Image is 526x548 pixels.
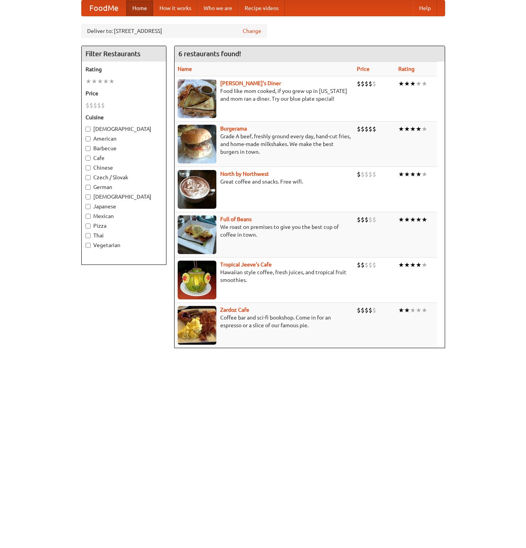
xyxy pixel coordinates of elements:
[91,77,97,86] li: ★
[86,101,89,110] li: $
[178,170,216,209] img: north.jpg
[153,0,197,16] a: How it works
[404,79,410,88] li: ★
[410,170,416,179] li: ★
[109,77,115,86] li: ★
[178,223,351,239] p: We roast on premises to give you the best cup of coffee in town.
[372,306,376,314] li: $
[416,261,421,269] li: ★
[86,127,91,132] input: [DEMOGRAPHIC_DATA]
[398,79,404,88] li: ★
[89,101,93,110] li: $
[416,79,421,88] li: ★
[365,306,368,314] li: $
[365,125,368,133] li: $
[86,193,162,201] label: [DEMOGRAPHIC_DATA]
[93,101,97,110] li: $
[86,212,162,220] label: Mexican
[86,154,162,162] label: Cafe
[416,170,421,179] li: ★
[86,185,91,190] input: German
[365,79,368,88] li: $
[398,215,404,224] li: ★
[404,125,410,133] li: ★
[197,0,238,16] a: Who we are
[416,215,421,224] li: ★
[372,79,376,88] li: $
[82,46,166,62] h4: Filter Restaurants
[372,170,376,179] li: $
[86,135,162,143] label: American
[178,125,216,163] img: burgerama.jpg
[404,261,410,269] li: ★
[413,0,437,16] a: Help
[372,125,376,133] li: $
[238,0,285,16] a: Recipe videos
[86,144,162,152] label: Barbecue
[357,170,361,179] li: $
[101,101,105,110] li: $
[86,136,91,141] input: American
[86,241,162,249] label: Vegetarian
[86,165,91,170] input: Chinese
[421,79,427,88] li: ★
[398,125,404,133] li: ★
[178,132,351,156] p: Grade A beef, freshly ground every day, hand-cut fries, and home-made milkshakes. We make the bes...
[126,0,153,16] a: Home
[220,125,247,132] a: Burgerama
[421,125,427,133] li: ★
[86,164,162,172] label: Chinese
[178,314,351,329] p: Coffee bar and sci-fi bookshop. Come in for an espresso or a slice of our famous pie.
[404,306,410,314] li: ★
[368,79,372,88] li: $
[361,170,365,179] li: $
[178,178,351,186] p: Great coffee and snacks. Free wifi.
[410,79,416,88] li: ★
[368,215,372,224] li: $
[86,65,162,73] h5: Rating
[220,307,249,313] a: Zardoz Cafe
[178,268,351,284] p: Hawaiian style coffee, fresh juices, and tropical fruit smoothies.
[178,306,216,345] img: zardoz.jpg
[220,80,281,86] a: [PERSON_NAME]'s Diner
[86,203,162,210] label: Japanese
[365,170,368,179] li: $
[178,50,241,57] ng-pluralize: 6 restaurants found!
[361,306,365,314] li: $
[361,125,365,133] li: $
[410,306,416,314] li: ★
[86,125,162,133] label: [DEMOGRAPHIC_DATA]
[410,125,416,133] li: ★
[368,125,372,133] li: $
[368,261,372,269] li: $
[404,215,410,224] li: ★
[178,87,351,103] p: Food like mom cooked, if you grew up in [US_STATE] and mom ran a diner. Try our blue plate special!
[220,216,252,222] b: Full of Beans
[368,306,372,314] li: $
[398,261,404,269] li: ★
[86,233,91,238] input: Thai
[357,79,361,88] li: $
[86,214,91,219] input: Mexican
[86,89,162,97] h5: Price
[86,183,162,191] label: German
[357,66,370,72] a: Price
[97,77,103,86] li: ★
[178,79,216,118] img: sallys.jpg
[82,0,126,16] a: FoodMe
[404,170,410,179] li: ★
[416,125,421,133] li: ★
[361,215,365,224] li: $
[357,215,361,224] li: $
[86,146,91,151] input: Barbecue
[81,24,267,38] div: Deliver to: [STREET_ADDRESS]
[86,77,91,86] li: ★
[421,261,427,269] li: ★
[86,156,91,161] input: Cafe
[416,306,421,314] li: ★
[86,232,162,239] label: Thai
[86,113,162,121] h5: Cuisine
[220,171,269,177] a: North by Northwest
